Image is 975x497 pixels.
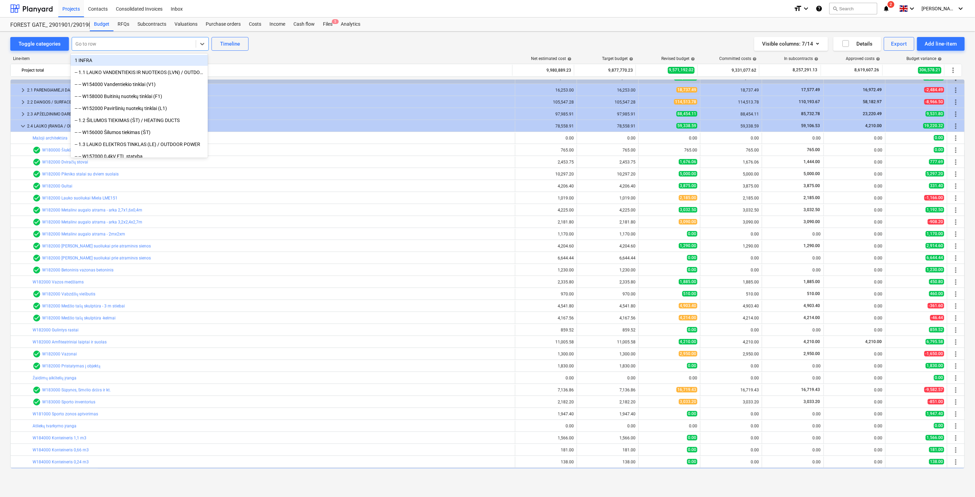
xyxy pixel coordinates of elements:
div: 1,676.06 [703,160,759,165]
span: 1,170.00 [926,231,944,237]
div: -- 1.1 LAUKO VANDENTIEKIS IR NUOTEKOS (LVN) / OUTDOOR WATER SUPPLY AND SEWAGE [71,67,208,78]
div: Costs [245,17,265,31]
a: W182000 Gultai [42,184,72,189]
span: keyboard_arrow_right [19,98,27,106]
a: Valuations [170,17,202,31]
span: Line-item has 1 RFQs [33,206,41,214]
div: 1,230.00 [580,268,636,272]
span: -1,166.00 [924,195,944,201]
span: More actions [952,218,960,226]
span: help [689,57,695,61]
div: -- -- W158000 Buitinių nuotekų tinklai (F1) [71,91,208,102]
div: -- 1.2 ŠILUMOS TIEKIMAS (ŠT) / HEATING DUCTS [71,115,208,126]
i: keyboard_arrow_down [956,4,965,13]
div: 0.00 [827,160,882,165]
a: Mažoji architektūra [33,136,68,141]
button: Add line-item [917,37,965,51]
div: 2,181.80 [580,220,636,225]
div: -- -- W152000 Paviršinių nuotekų tinklai (L1) [71,103,208,114]
div: 0.00 [827,172,882,177]
div: Analytics [337,17,364,31]
a: W181000 Sporto zonos aptvėrimas [33,412,98,416]
span: 114,513.78 [674,99,697,105]
a: W182000 [PERSON_NAME] suoliukai prie atraminės sienos [42,244,151,248]
span: 9,571,192.02 [668,67,695,73]
span: 510.00 [806,291,821,296]
div: 0.00 [827,232,882,237]
div: Export [891,39,907,48]
a: W180000 Šiukšliadėžes [42,148,85,153]
div: 1 INFRA [71,55,208,66]
div: In subcontracts [784,56,818,61]
a: W182000 Betoninis vazonas betoninis [42,268,113,272]
a: W182000 Metalinė augalo atrama - 2mx2xm [42,232,125,237]
span: 1,444.00 [803,159,821,164]
i: format_size [794,4,802,13]
div: Subcontracts [133,17,170,31]
button: Toggle categories [10,37,69,51]
span: 0.00 [934,147,944,153]
div: 1,019.00 [580,196,636,201]
span: 85,732.78 [801,111,821,116]
a: Files5 [319,17,337,31]
span: More actions [952,398,960,406]
span: More actions [952,410,960,418]
div: 9,331,077.62 [700,65,756,76]
div: 765.00 [641,148,697,153]
span: 18,737.49 [676,87,697,93]
div: 0.00 [827,220,882,225]
a: W183000 Sūpynės, Smėlio dėžės ir kt. [42,388,111,392]
span: 2,914.60 [926,243,944,248]
div: 16,253.00 [518,88,574,93]
span: 1,192.50 [926,207,944,213]
div: 4,204.60 [580,244,636,248]
span: More actions [952,374,960,382]
span: More actions [952,326,960,334]
span: 5,297.20 [926,171,944,177]
div: 510.00 [703,292,759,296]
span: search [832,6,838,11]
div: -- -- W156000 Šilumos tiekimas (ŠT) [71,127,208,138]
div: 6,644.44 [580,256,636,260]
a: Cash flow [289,17,319,31]
span: Line-item has 1 RFQs [33,266,41,274]
span: More actions [952,422,960,430]
span: keyboard_arrow_right [19,110,27,118]
span: 6,644.44 [926,255,944,260]
span: 16,972.49 [862,87,882,92]
iframe: Chat Widget [941,464,975,497]
button: Timeline [212,37,249,51]
div: 59,338.59 [703,124,759,129]
span: Line-item has 1 RFQs [33,218,41,226]
div: 0.00 [827,148,882,153]
a: Žaidimų aikštelių įranga [33,376,76,380]
span: 17,577.49 [801,87,821,92]
span: -8,966.50 [924,99,944,105]
div: Files [319,17,337,31]
a: W183000 Sporto inventorius [42,400,95,404]
a: W182000 Amfiteatriniai laiptai ir suolas [33,340,107,344]
div: 1,170.00 [518,232,574,237]
div: 2.1 PARENGIAMIEJI DARBAI / PREPARATORY WORKS [27,85,512,96]
div: 78,558.91 [580,124,636,129]
div: 970.00 [580,292,636,296]
span: Line-item has 1 RFQs [33,158,41,166]
div: Net estimated cost [531,56,571,61]
div: 78,558.91 [518,124,574,129]
span: 2,185.00 [803,195,821,200]
div: 0.00 [765,268,821,272]
span: 1,885.00 [803,279,821,284]
div: 0.00 [827,280,882,284]
span: More actions [952,242,960,250]
span: help [813,57,818,61]
div: 0.00 [765,136,821,141]
div: 0.00 [703,256,759,260]
div: 0.00 [703,136,759,141]
div: 4,206.40 [580,184,636,189]
div: 0.00 [827,268,882,272]
button: Details [833,37,881,51]
div: Visible columns : 7/14 [762,39,820,48]
div: FOREST GATE_ 2901901/2901902/2901903 [10,22,82,29]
